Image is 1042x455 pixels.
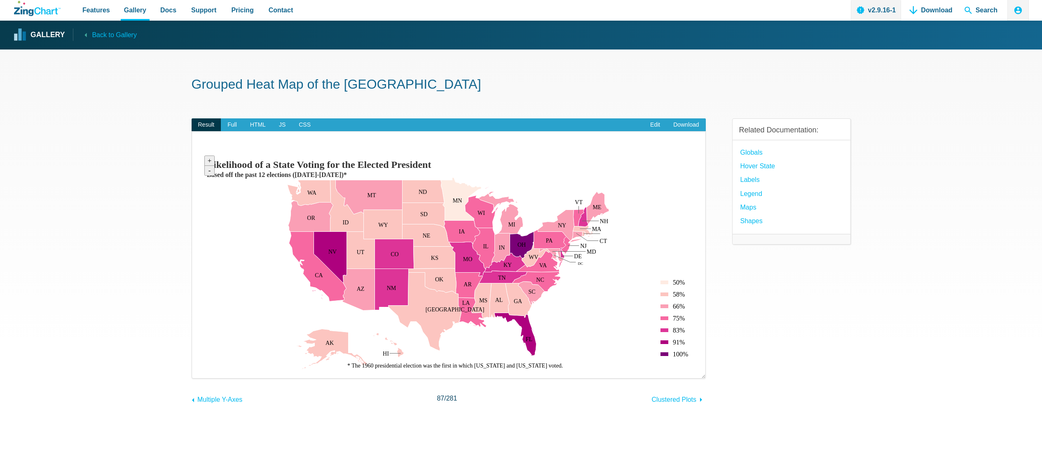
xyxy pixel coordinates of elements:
[160,5,176,16] span: Docs
[14,29,65,41] a: Gallery
[192,131,706,378] div: ​
[192,76,851,94] h1: Grouped Heat Map of the [GEOGRAPHIC_DATA]
[192,118,221,132] span: Result
[82,5,110,16] span: Features
[221,118,244,132] span: Full
[667,118,705,132] a: Download
[739,125,844,135] h3: Related Documentation:
[740,202,756,213] a: Maps
[740,147,763,158] a: globals
[73,28,136,40] a: Back to Gallery
[437,393,457,404] span: /
[652,396,697,403] span: Clustered Plots
[192,392,243,405] a: Multiple Y-Axes
[740,215,763,226] a: Shapes
[191,5,216,16] span: Support
[740,160,775,172] a: hover state
[197,396,242,403] span: Multiple Y-Axes
[652,392,706,405] a: Clustered Plots
[272,118,292,132] span: JS
[740,174,760,185] a: Labels
[437,395,444,402] span: 87
[30,31,65,39] strong: Gallery
[292,118,317,132] span: CSS
[446,395,457,402] span: 281
[92,29,136,40] span: Back to Gallery
[644,118,667,132] a: Edit
[124,5,146,16] span: Gallery
[269,5,293,16] span: Contact
[244,118,272,132] span: HTML
[14,1,61,16] a: ZingChart Logo. Click to return to the homepage
[231,5,253,16] span: Pricing
[740,188,762,199] a: Legend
